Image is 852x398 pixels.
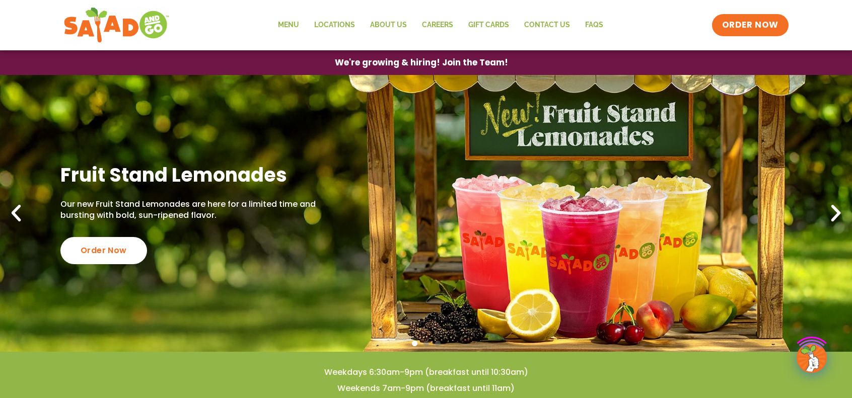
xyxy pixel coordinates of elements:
a: We're growing & hiring! Join the Team! [320,51,523,74]
a: Menu [270,14,307,37]
span: We're growing & hiring! Join the Team! [335,58,508,67]
a: Careers [414,14,461,37]
h4: Weekdays 6:30am-9pm (breakfast until 10:30am) [20,367,832,378]
span: Go to slide 2 [423,341,429,346]
a: Contact Us [517,14,578,37]
a: About Us [363,14,414,37]
p: Our new Fruit Stand Lemonades are here for a limited time and bursting with bold, sun-ripened fla... [60,199,322,221]
nav: Menu [270,14,611,37]
div: Previous slide [5,202,27,224]
div: Next slide [825,202,847,224]
a: FAQs [578,14,611,37]
span: Go to slide 3 [435,341,441,346]
div: Order Now [60,237,147,264]
span: Go to slide 1 [412,341,417,346]
img: new-SAG-logo-768×292 [63,5,170,45]
span: ORDER NOW [722,19,778,31]
a: Locations [307,14,363,37]
h2: Fruit Stand Lemonades [60,163,322,187]
h4: Weekends 7am-9pm (breakfast until 11am) [20,383,832,394]
a: ORDER NOW [712,14,789,36]
a: GIFT CARDS [461,14,517,37]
